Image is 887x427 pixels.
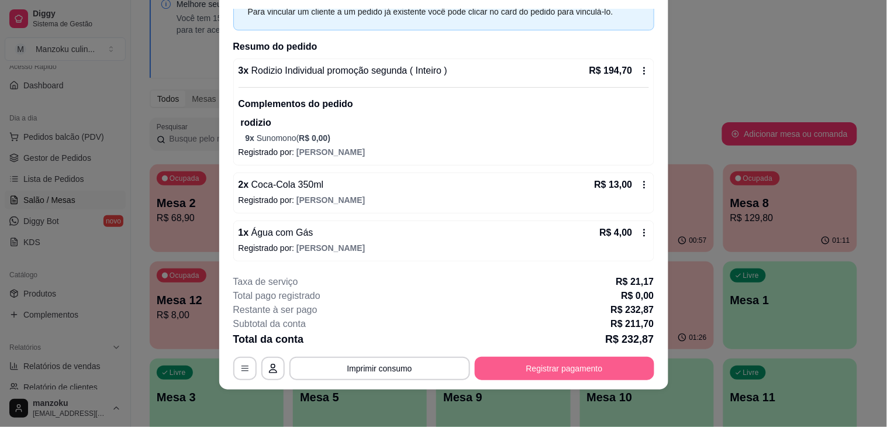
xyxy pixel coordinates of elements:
[239,178,324,192] p: 2 x
[241,116,649,130] p: rodizio
[611,317,654,331] p: R$ 211,70
[249,180,323,190] span: Coca-Cola 350ml
[599,226,632,240] p: R$ 4,00
[249,66,447,75] span: Rodizio Individual promoção segunda ( Inteiro )
[233,303,317,317] p: Restante à ser pago
[246,133,257,143] span: 9 x
[239,242,649,254] p: Registrado por:
[621,289,654,303] p: R$ 0,00
[289,357,470,380] button: Imprimir consumo
[239,146,649,158] p: Registrado por:
[605,331,654,347] p: R$ 232,87
[595,178,633,192] p: R$ 13,00
[611,303,654,317] p: R$ 232,87
[296,147,365,157] span: [PERSON_NAME]
[296,195,365,205] span: [PERSON_NAME]
[239,194,649,206] p: Registrado por:
[249,228,313,237] span: Água com Gás
[239,226,313,240] p: 1 x
[475,357,654,380] button: Registrar pagamento
[248,5,628,18] div: Para vincular um cliente a um pedido já existente você pode clicar no card do pedido para vinculá...
[233,331,304,347] p: Total da conta
[233,289,320,303] p: Total pago registrado
[233,40,654,54] h2: Resumo do pedido
[233,275,298,289] p: Taxa de serviço
[299,133,330,143] span: R$ 0,00 )
[246,132,649,144] p: Sunomono (
[296,243,365,253] span: [PERSON_NAME]
[616,275,654,289] p: R$ 21,17
[233,317,306,331] p: Subtotal da conta
[239,97,649,111] p: Complementos do pedido
[589,64,633,78] p: R$ 194,70
[239,64,448,78] p: 3 x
